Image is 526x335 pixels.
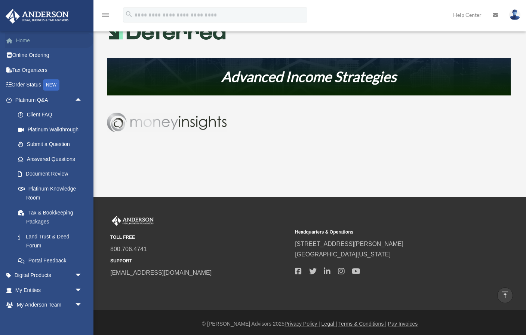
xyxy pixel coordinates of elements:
a: Tax & Bookkeeping Packages [10,205,93,229]
a: Tax Organizers [5,63,93,77]
div: © [PERSON_NAME] Advisors 2025 [93,319,526,329]
span: arrow_drop_down [75,268,90,283]
a: Legal | [322,321,337,327]
small: SUPPORT [110,257,290,265]
img: Anderson Advisors Platinum Portal [3,9,71,24]
a: Answered Questions [10,152,93,167]
a: Platinum Walkthrough [10,122,93,137]
a: menu [101,13,110,19]
a: vertical_align_top [497,287,513,303]
a: 800.706.4741 [110,246,147,252]
a: [STREET_ADDRESS][PERSON_NAME] [295,241,403,247]
a: Online Ordering [5,48,93,63]
a: Pay Invoices [388,321,418,327]
a: Land Trust & Deed Forum [10,229,93,253]
a: Client FAQ [10,107,93,122]
a: Digital Productsarrow_drop_down [5,268,93,283]
a: Platinum Q&Aarrow_drop_up [5,92,93,107]
img: Money-Insights-Logo-Silver NEW [107,113,227,132]
a: Home [5,33,93,48]
a: Order StatusNEW [5,77,93,93]
span: arrow_drop_up [75,92,90,108]
a: Document Review [10,167,93,182]
a: Terms & Conditions | [338,321,387,327]
img: Anderson Advisors Platinum Portal [110,216,155,226]
img: User Pic [509,9,520,20]
i: vertical_align_top [501,290,510,299]
a: Portal Feedback [10,253,93,268]
div: NEW [43,79,59,91]
em: Advanced Income Strategies [221,68,396,85]
a: My Anderson Teamarrow_drop_down [5,298,93,313]
img: Deferred [107,25,227,39]
small: TOLL FREE [110,234,290,241]
a: My Entitiesarrow_drop_down [5,283,93,298]
span: arrow_drop_down [75,283,90,298]
a: Platinum Knowledge Room [10,181,93,205]
a: [EMAIL_ADDRESS][DOMAIN_NAME] [110,269,212,276]
i: menu [101,10,110,19]
a: Submit a Question [10,137,93,152]
small: Headquarters & Operations [295,228,474,236]
a: [GEOGRAPHIC_DATA][US_STATE] [295,251,391,258]
a: Deferred [107,34,227,45]
i: search [125,10,133,18]
a: Privacy Policy | [284,321,320,327]
span: arrow_drop_down [75,298,90,313]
